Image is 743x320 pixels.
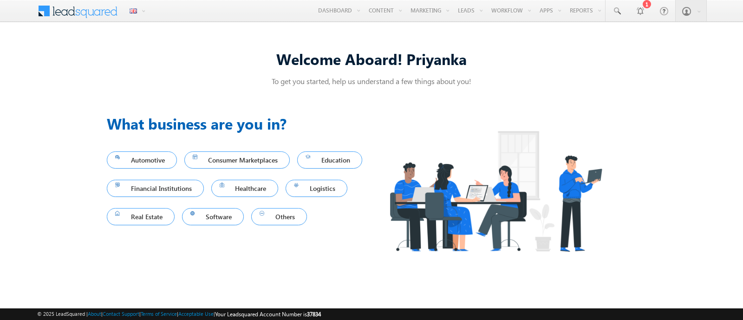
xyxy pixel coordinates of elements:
span: Healthcare [220,182,270,195]
img: Industry.png [371,112,619,270]
span: Software [190,210,236,223]
a: About [88,311,101,317]
span: Automotive [115,154,169,166]
span: Consumer Marketplaces [193,154,282,166]
span: Others [260,210,299,223]
span: © 2025 LeadSquared | | | | | [37,310,321,319]
div: Welcome Aboard! Priyanka [107,49,636,69]
a: Contact Support [103,311,139,317]
h3: What business are you in? [107,112,371,135]
p: To get you started, help us understand a few things about you! [107,76,636,86]
span: Financial Institutions [115,182,196,195]
span: Real Estate [115,210,166,223]
a: Acceptable Use [178,311,214,317]
span: Logistics [294,182,339,195]
a: Terms of Service [141,311,177,317]
span: Education [306,154,354,166]
span: 37834 [307,311,321,318]
span: Your Leadsquared Account Number is [215,311,321,318]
